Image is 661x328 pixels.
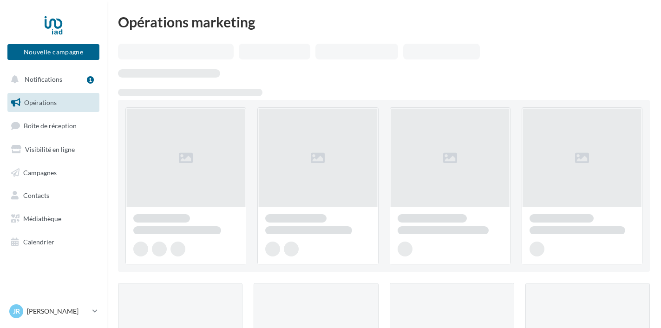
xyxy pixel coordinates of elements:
[23,215,61,223] span: Médiathèque
[87,76,94,84] div: 1
[6,163,101,183] a: Campagnes
[6,186,101,205] a: Contacts
[24,98,57,106] span: Opérations
[6,232,101,252] a: Calendrier
[25,145,75,153] span: Visibilité en ligne
[6,140,101,159] a: Visibilité en ligne
[23,238,54,246] span: Calendrier
[27,307,89,316] p: [PERSON_NAME]
[6,93,101,112] a: Opérations
[6,209,101,229] a: Médiathèque
[25,75,62,83] span: Notifications
[6,70,98,89] button: Notifications 1
[7,302,99,320] a: Jr [PERSON_NAME]
[23,168,57,176] span: Campagnes
[13,307,20,316] span: Jr
[7,44,99,60] button: Nouvelle campagne
[24,122,77,130] span: Boîte de réception
[23,191,49,199] span: Contacts
[118,15,650,29] div: Opérations marketing
[6,116,101,136] a: Boîte de réception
